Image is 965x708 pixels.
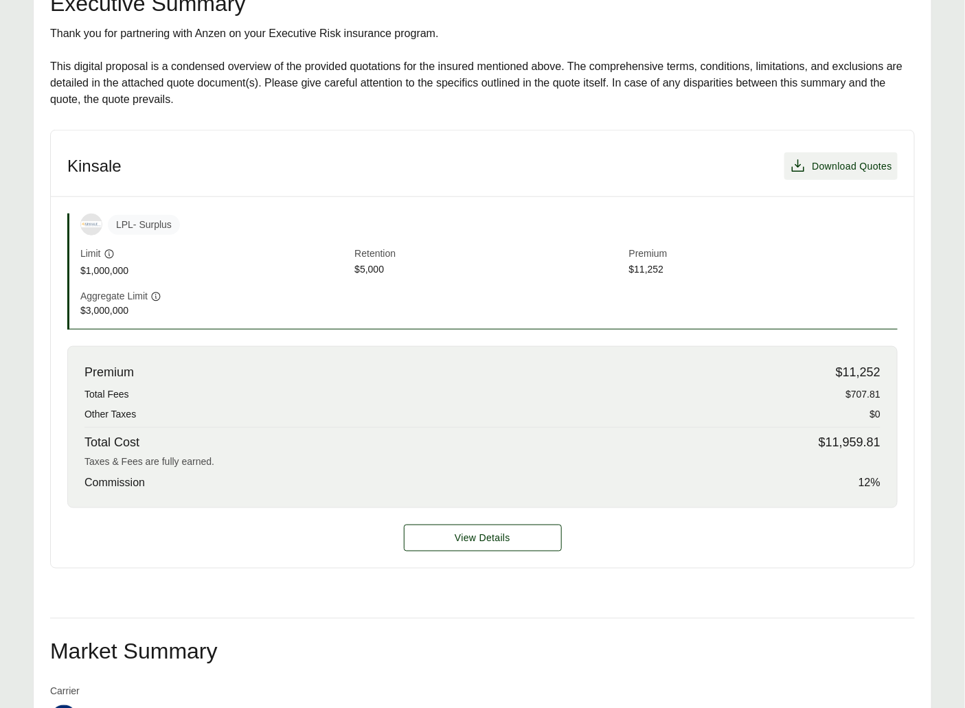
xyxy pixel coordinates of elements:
[50,25,915,108] div: Thank you for partnering with Anzen on your Executive Risk insurance program. This digital propos...
[80,247,101,261] span: Limit
[84,475,145,491] span: Commission
[84,433,139,452] span: Total Cost
[404,525,562,551] button: View Details
[84,455,881,469] div: Taxes & Fees are fully earned.
[404,525,562,551] a: Kinsale details
[50,641,915,663] h2: Market Summary
[67,156,122,176] h3: Kinsale
[845,387,881,402] span: $707.81
[84,363,134,382] span: Premium
[80,264,349,278] span: $1,000,000
[859,475,881,491] span: 12 %
[84,407,136,422] span: Other Taxes
[80,304,349,318] span: $3,000,000
[784,152,898,180] button: Download Quotes
[629,262,898,278] span: $11,252
[629,247,898,262] span: Premium
[80,289,148,304] span: Aggregate Limit
[81,221,102,227] img: Kinsale
[812,159,892,174] span: Download Quotes
[870,407,881,422] span: $0
[354,247,623,262] span: Retention
[819,433,881,452] span: $11,959.81
[836,363,881,382] span: $11,252
[455,531,510,545] span: View Details
[84,387,129,402] span: Total Fees
[354,262,623,278] span: $5,000
[50,685,501,699] span: Carrier
[108,215,180,235] span: LPL - Surplus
